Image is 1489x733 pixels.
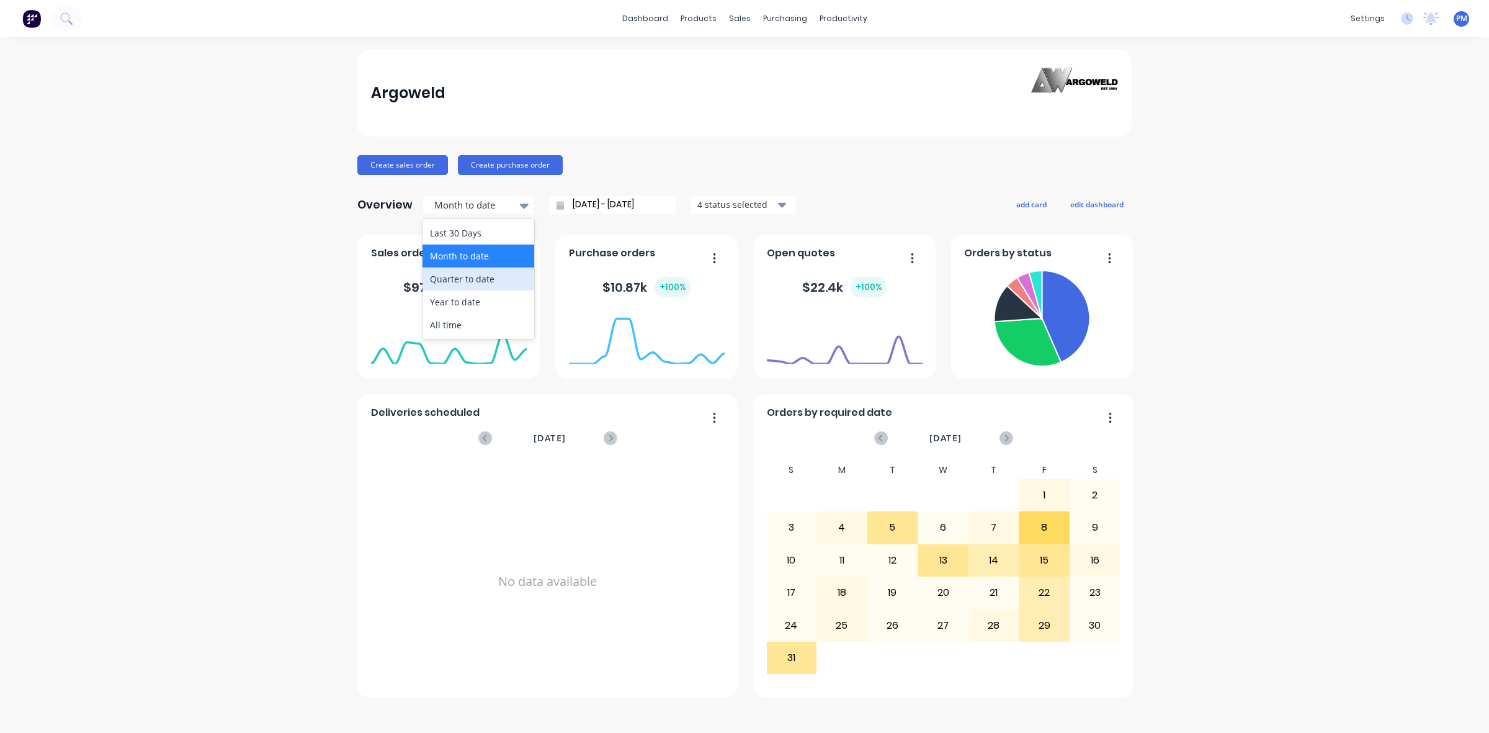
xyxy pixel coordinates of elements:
img: Factory [22,9,41,28]
div: Argoweld [371,81,445,106]
a: dashboard [616,9,674,28]
div: 7 [969,512,1019,543]
div: 18 [817,577,867,608]
span: Orders by status [964,246,1052,261]
div: Month to date [423,245,534,268]
div: Last 30 Days [423,222,534,245]
button: Create sales order [357,155,448,175]
div: Overview [357,192,413,217]
div: 21 [969,577,1019,608]
div: 24 [767,609,816,641]
div: 30 [1070,609,1120,641]
div: 14 [969,545,1019,576]
div: 9 [1070,512,1120,543]
span: Sales orders [371,246,436,261]
div: 11 [817,545,867,576]
button: Create purchase order [458,155,563,175]
div: settings [1344,9,1391,28]
div: S [1070,461,1120,479]
button: 4 status selected [691,196,796,214]
div: 5 [868,512,918,543]
div: purchasing [757,9,813,28]
div: 8 [1019,512,1069,543]
div: 22 [1019,577,1069,608]
div: 15 [1019,545,1069,576]
span: [DATE] [534,431,566,445]
div: 12 [868,545,918,576]
div: All time [423,313,534,336]
div: 17 [767,577,816,608]
div: Quarter to date [423,268,534,290]
div: F [1019,461,1070,479]
span: Orders by required date [767,405,892,420]
span: [DATE] [929,431,962,445]
div: 28 [969,609,1019,641]
span: Deliveries scheduled [371,405,480,420]
div: T [968,461,1019,479]
div: M [816,461,867,479]
div: S [766,461,817,479]
div: + 100 % [655,277,691,297]
div: 13 [918,545,968,576]
div: productivity [813,9,874,28]
div: 31 [767,642,816,673]
div: 20 [918,577,968,608]
div: T [867,461,918,479]
div: 19 [868,577,918,608]
img: Argoweld [1031,68,1118,119]
div: products [674,9,723,28]
div: 23 [1070,577,1120,608]
span: PM [1456,13,1467,24]
button: add card [1008,196,1055,212]
div: 4 [817,512,867,543]
div: $ 22.4k [802,277,887,297]
div: 3 [767,512,816,543]
div: 10 [767,545,816,576]
div: + 100 % [851,277,887,297]
div: 27 [918,609,968,641]
div: $ 97.75k [403,277,494,297]
div: 25 [817,609,867,641]
div: W [918,461,968,479]
button: edit dashboard [1062,196,1132,212]
div: $ 10.87k [602,277,691,297]
div: 29 [1019,609,1069,641]
div: 2 [1070,480,1120,511]
div: sales [723,9,757,28]
span: Open quotes [767,246,835,261]
span: Purchase orders [569,246,655,261]
div: 4 status selected [697,198,776,211]
div: 1 [1019,480,1069,511]
div: 6 [918,512,968,543]
div: Year to date [423,290,534,313]
div: 26 [868,609,918,641]
div: 16 [1070,545,1120,576]
div: No data available [371,461,725,702]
